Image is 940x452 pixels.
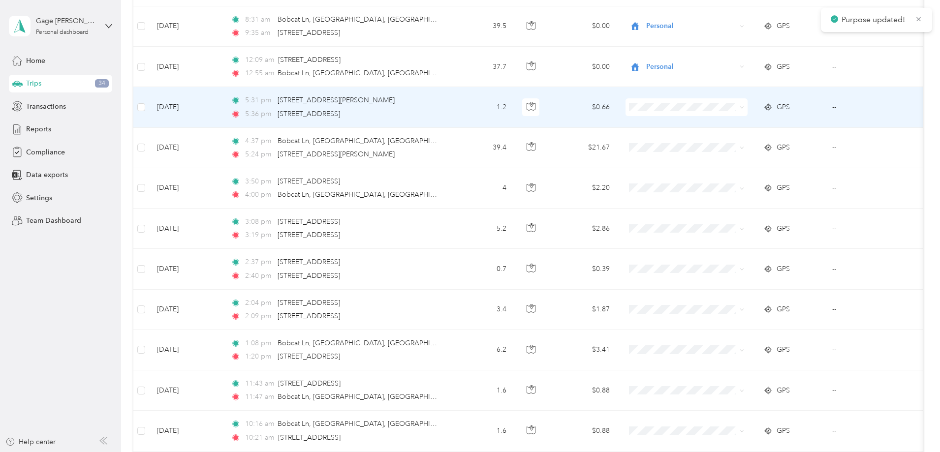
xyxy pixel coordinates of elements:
td: [DATE] [149,128,223,168]
td: -- [824,330,914,370]
span: [STREET_ADDRESS] [278,433,341,442]
span: GPS [777,425,790,436]
td: $21.67 [549,128,618,168]
span: Bobcat Ln, [GEOGRAPHIC_DATA], [GEOGRAPHIC_DATA] [278,190,459,199]
td: $2.86 [549,209,618,249]
span: 2:37 pm [245,257,273,268]
span: GPS [777,304,790,315]
span: Bobcat Ln, [GEOGRAPHIC_DATA], [GEOGRAPHIC_DATA] [278,392,459,401]
span: [STREET_ADDRESS] [278,177,340,185]
td: -- [824,6,914,47]
span: GPS [777,223,790,234]
span: 11:43 am [245,378,274,389]
span: [STREET_ADDRESS] [278,217,340,226]
span: 1:08 pm [245,338,273,349]
span: 10:21 am [245,432,274,443]
span: GPS [777,385,790,396]
span: [STREET_ADDRESS] [278,271,340,280]
td: $1.87 [549,290,618,330]
td: -- [824,47,914,87]
span: Settings [26,193,52,203]
span: [STREET_ADDRESS] [278,258,340,266]
span: 34 [95,79,109,88]
span: Bobcat Ln, [GEOGRAPHIC_DATA], [GEOGRAPHIC_DATA] [278,69,459,77]
td: 6.2 [449,330,514,370]
td: 1.2 [449,87,514,127]
span: [STREET_ADDRESS][PERSON_NAME] [278,96,395,104]
span: [STREET_ADDRESS] [278,110,340,118]
span: GPS [777,102,790,113]
td: [DATE] [149,87,223,127]
span: GPS [777,61,790,72]
span: 2:04 pm [245,298,273,308]
span: [STREET_ADDRESS] [278,299,340,307]
span: 4:00 pm [245,189,273,200]
span: Data exports [26,170,68,180]
span: GPS [777,142,790,153]
td: -- [824,209,914,249]
span: Home [26,56,45,66]
span: [STREET_ADDRESS] [278,231,340,239]
span: 4:37 pm [245,136,273,147]
p: Purpose updated! [842,14,908,26]
button: Help center [5,437,56,447]
td: 0.7 [449,249,514,289]
td: [DATE] [149,330,223,370]
td: $0.00 [549,47,618,87]
td: -- [824,128,914,168]
span: 2:09 pm [245,311,273,322]
span: 5:24 pm [245,149,273,160]
span: [STREET_ADDRESS] [278,312,340,320]
span: 5:31 pm [245,95,273,106]
td: 5.2 [449,209,514,249]
td: 39.5 [449,6,514,47]
span: [STREET_ADDRESS][PERSON_NAME] [278,150,395,158]
span: 10:16 am [245,419,273,429]
span: 3:50 pm [245,176,273,187]
span: Bobcat Ln, [GEOGRAPHIC_DATA], [GEOGRAPHIC_DATA] [278,15,459,24]
td: $0.88 [549,411,618,451]
span: 5:36 pm [245,109,273,120]
td: -- [824,249,914,289]
td: $0.66 [549,87,618,127]
span: 3:19 pm [245,230,273,241]
td: $0.88 [549,370,618,411]
div: Personal dashboard [36,30,89,35]
span: [STREET_ADDRESS] [278,29,340,37]
td: $2.20 [549,168,618,209]
span: Trips [26,78,41,89]
td: [DATE] [149,370,223,411]
span: Compliance [26,147,65,157]
td: 4 [449,168,514,209]
span: Bobcat Ln, [GEOGRAPHIC_DATA], [GEOGRAPHIC_DATA] [278,420,459,428]
td: [DATE] [149,168,223,209]
span: Transactions [26,101,66,112]
td: [DATE] [149,249,223,289]
span: GPS [777,264,790,274]
span: Reports [26,124,51,134]
span: Personal [646,21,736,31]
span: 9:35 am [245,28,273,38]
span: 2:40 pm [245,271,273,281]
span: 11:47 am [245,392,273,402]
span: 3:08 pm [245,216,273,227]
td: $0.39 [549,249,618,289]
span: Team Dashboard [26,215,81,226]
td: $3.41 [549,330,618,370]
span: [STREET_ADDRESS] [278,352,340,361]
td: -- [824,290,914,330]
div: Gage [PERSON_NAME] [36,16,97,26]
td: -- [824,370,914,411]
span: GPS [777,344,790,355]
span: Personal [646,61,736,72]
td: -- [824,87,914,127]
span: [STREET_ADDRESS] [278,56,341,64]
span: GPS [777,21,790,31]
span: Bobcat Ln, [GEOGRAPHIC_DATA], [GEOGRAPHIC_DATA] [278,137,459,145]
td: 1.6 [449,411,514,451]
span: GPS [777,182,790,193]
td: [DATE] [149,411,223,451]
span: 12:55 am [245,68,273,79]
td: [DATE] [149,47,223,87]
